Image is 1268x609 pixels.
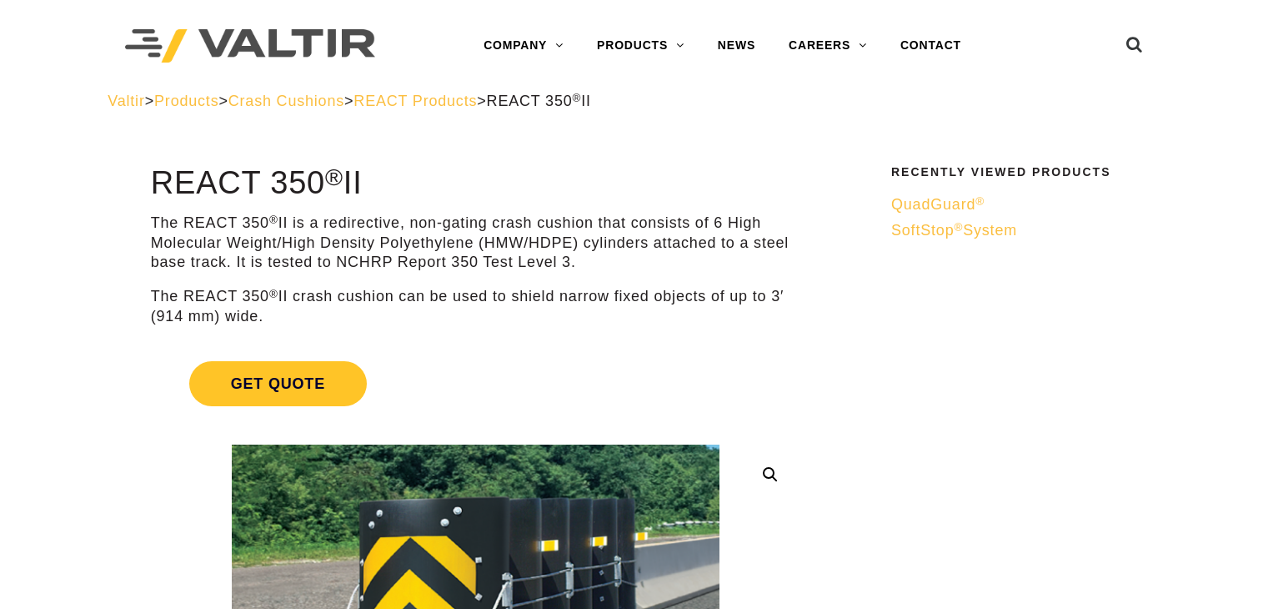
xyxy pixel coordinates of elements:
[353,93,477,109] a: REACT Products
[228,93,344,109] a: Crash Cushions
[891,222,1017,239] span: SoftStop System
[151,214,800,272] p: The REACT 350 II is a redirective, non-gating crash cushion that consists of 6 High Molecular Wei...
[891,195,1150,214] a: QuadGuard®
[325,164,343,190] sup: ®
[108,93,144,109] a: Valtir
[891,166,1150,179] h2: Recently Viewed Products
[189,361,367,406] span: Get Quote
[269,214,278,226] sup: ®
[580,29,701,63] a: PRODUCTS
[151,341,800,426] a: Get Quote
[108,92,1160,111] div: > > > >
[125,29,375,63] img: Valtir
[701,29,772,63] a: NEWS
[884,29,978,63] a: CONTACT
[891,196,985,213] span: QuadGuard
[467,29,580,63] a: COMPANY
[487,93,591,109] span: REACT 350 II
[975,195,985,208] sup: ®
[954,221,963,234] sup: ®
[269,288,278,300] sup: ®
[151,287,800,326] p: The REACT 350 II crash cushion can be used to shield narrow fixed objects of up to 3′ (914 mm) wide.
[151,166,800,201] h1: REACT 350 II
[573,92,582,104] sup: ®
[772,29,884,63] a: CAREERS
[891,221,1150,240] a: SoftStop®System
[154,93,218,109] a: Products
